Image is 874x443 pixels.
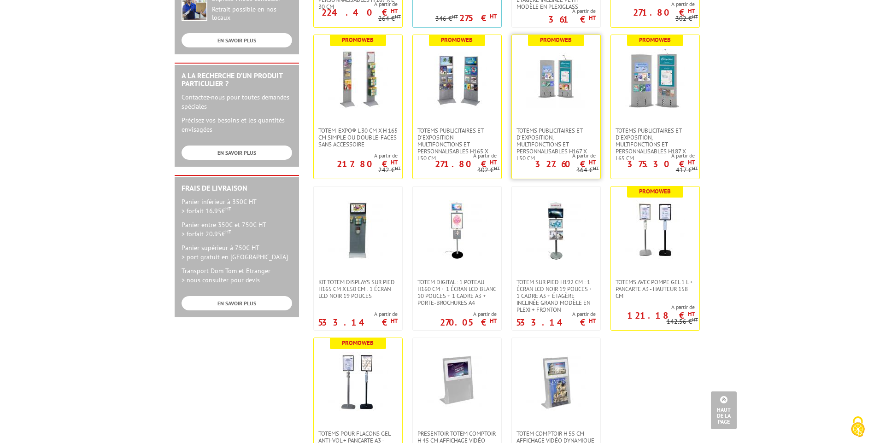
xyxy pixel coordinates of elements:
sup: HT [692,316,698,323]
span: Totems publicitaires et d'exposition, multifonctions et personnalisables H167 X L50 CM [516,127,596,162]
img: Totems publicitaires et d'exposition multifonctions et personnalisables H165 x L50 cm [427,49,487,109]
b: Promoweb [639,187,671,195]
a: EN SAVOIR PLUS [182,33,292,47]
div: Retrait possible en nos locaux [212,6,292,22]
p: Panier entre 350€ et 750€ HT [182,220,292,239]
sup: HT [593,165,599,171]
span: A partir de [512,152,596,159]
p: Contactez-nous pour toutes demandes spéciales [182,93,292,111]
span: Kit Totem Displays sur pied H165 cm X L50 cm : 1 écran LCD noir 19 pouces [318,279,398,299]
img: Totems pour flacons Gel Anti-vol + Pancarte A3 - hauteur 158 cm [328,352,388,412]
sup: HT [688,310,695,318]
sup: HT [395,13,401,20]
img: Kit Totem Displays sur pied H165 cm X L50 cm : 1 écran LCD noir 19 pouces [328,200,388,260]
p: 417 € [676,167,698,174]
sup: HT [391,158,398,166]
p: 271.80 € [633,10,695,15]
span: Totems publicitaires et d'exposition, multifonctions et personnalisables H187 X L65 CM [616,127,695,162]
a: EN SAVOIR PLUS [182,296,292,310]
sup: HT [391,7,398,15]
b: Promoweb [342,36,374,44]
p: 302 € [477,167,500,174]
sup: HT [490,317,497,325]
span: > port gratuit en [GEOGRAPHIC_DATA] [182,253,288,261]
b: Promoweb [540,36,572,44]
img: Totem digital : 1 poteau H160 cm + 1 écran LCD blanc 10 pouces + 1 cadre A3 + porte-brochures A4 [427,200,487,260]
img: Totem comptoir H 55 cm affichage vidéo dynamique 10 [526,352,586,412]
img: Totem-Expo® L 30 cm x H 165 cm simple ou double-faces sans accessoire [328,49,388,109]
h2: A la recherche d'un produit particulier ? [182,72,292,88]
p: 224.40 € [322,10,398,15]
span: A partir de [314,152,398,159]
span: A partir de [611,152,695,159]
p: 270.05 € [440,320,497,325]
sup: HT [452,13,458,20]
span: A partir de [314,0,398,8]
p: 217.80 € [337,161,398,167]
sup: HT [490,158,497,166]
a: Kit Totem Displays sur pied H165 cm X L50 cm : 1 écran LCD noir 19 pouces [314,279,402,299]
a: Totems publicitaires et d'exposition, multifonctions et personnalisables H167 X L50 CM [512,127,600,162]
img: Totems publicitaires et d'exposition, multifonctions et personnalisables H187 X L65 CM [625,49,685,109]
p: 264 € [378,15,401,22]
img: Presentoir-Totem comptoir H 45 cm affichage vidéo dynamique 10 [427,352,487,412]
span: A partir de [611,0,695,8]
sup: HT [225,205,231,212]
sup: HT [395,165,401,171]
a: Totem-Expo® L 30 cm x H 165 cm simple ou double-faces sans accessoire [314,127,402,148]
span: Totems publicitaires et d'exposition multifonctions et personnalisables H165 x L50 cm [417,127,497,162]
img: Totems publicitaires et d'exposition, multifonctions et personnalisables H167 X L50 CM [526,49,586,109]
span: Totem digital : 1 poteau H160 cm + 1 écran LCD blanc 10 pouces + 1 cadre A3 + porte-brochures A4 [417,279,497,306]
p: Panier supérieur à 750€ HT [182,243,292,262]
sup: HT [494,165,500,171]
p: 121.18 € [627,313,695,318]
a: Totems publicitaires et d'exposition, multifonctions et personnalisables H187 X L65 CM [611,127,699,162]
p: 346 € [435,15,458,22]
img: Totem sur pied H192 cm : 1 écran LCD noir 19 pouces + 1 cadre A3 + étagère inclinée Grand modèle ... [526,200,586,260]
span: A partir de [516,310,596,318]
p: Panier inférieur à 350€ HT [182,197,292,216]
sup: HT [391,317,398,325]
a: Totems publicitaires et d'exposition multifonctions et personnalisables H165 x L50 cm [413,127,501,162]
img: TOTEMS AVEC POMPE GEL 1 L + PANCARTE A3 - HAUTEUR 158 CM [625,200,685,260]
sup: HT [589,158,596,166]
a: Totem sur pied H192 cm : 1 écran LCD noir 19 pouces + 1 cadre A3 + étagère inclinée Grand modèle ... [512,279,600,313]
p: 327.60 € [535,161,596,167]
a: Totem digital : 1 poteau H160 cm + 1 écran LCD blanc 10 pouces + 1 cadre A3 + porte-brochures A4 [413,279,501,306]
p: 533.14 € [318,320,398,325]
sup: HT [692,13,698,20]
span: A partir de [440,310,497,318]
p: 242 € [378,167,401,174]
span: > nous consulter pour devis [182,276,260,284]
b: Promoweb [342,339,374,347]
a: EN SAVOIR PLUS [182,146,292,160]
span: A partir de [413,152,497,159]
span: Totem-Expo® L 30 cm x H 165 cm simple ou double-faces sans accessoire [318,127,398,148]
sup: HT [589,14,596,22]
span: > forfait 16.95€ [182,207,231,215]
a: TOTEMS AVEC POMPE GEL 1 L + PANCARTE A3 - HAUTEUR 158 CM [611,279,699,299]
sup: HT [688,7,695,15]
a: Haut de la page [711,391,737,429]
sup: HT [490,12,497,20]
span: > forfait 20.95€ [182,230,231,238]
span: Totem sur pied H192 cm : 1 écran LCD noir 19 pouces + 1 cadre A3 + étagère inclinée Grand modèle ... [516,279,596,313]
b: Promoweb [441,36,473,44]
h2: Frais de Livraison [182,184,292,192]
p: 361 € [548,17,596,22]
p: Précisez vos besoins et les quantités envisagées [182,116,292,134]
p: 375.30 € [627,161,695,167]
p: 364 € [576,167,599,174]
b: Promoweb [639,36,671,44]
p: 275 € [459,15,497,21]
span: A partir de [548,7,596,15]
sup: HT [692,165,698,171]
span: TOTEMS AVEC POMPE GEL 1 L + PANCARTE A3 - HAUTEUR 158 CM [616,279,695,299]
p: 302 € [675,15,698,22]
sup: HT [688,158,695,166]
sup: HT [225,228,231,235]
p: 271.80 € [435,161,497,167]
img: Cookies (fenêtre modale) [846,415,869,438]
button: Cookies (fenêtre modale) [842,412,874,443]
p: Transport Dom-Tom et Etranger [182,266,292,285]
